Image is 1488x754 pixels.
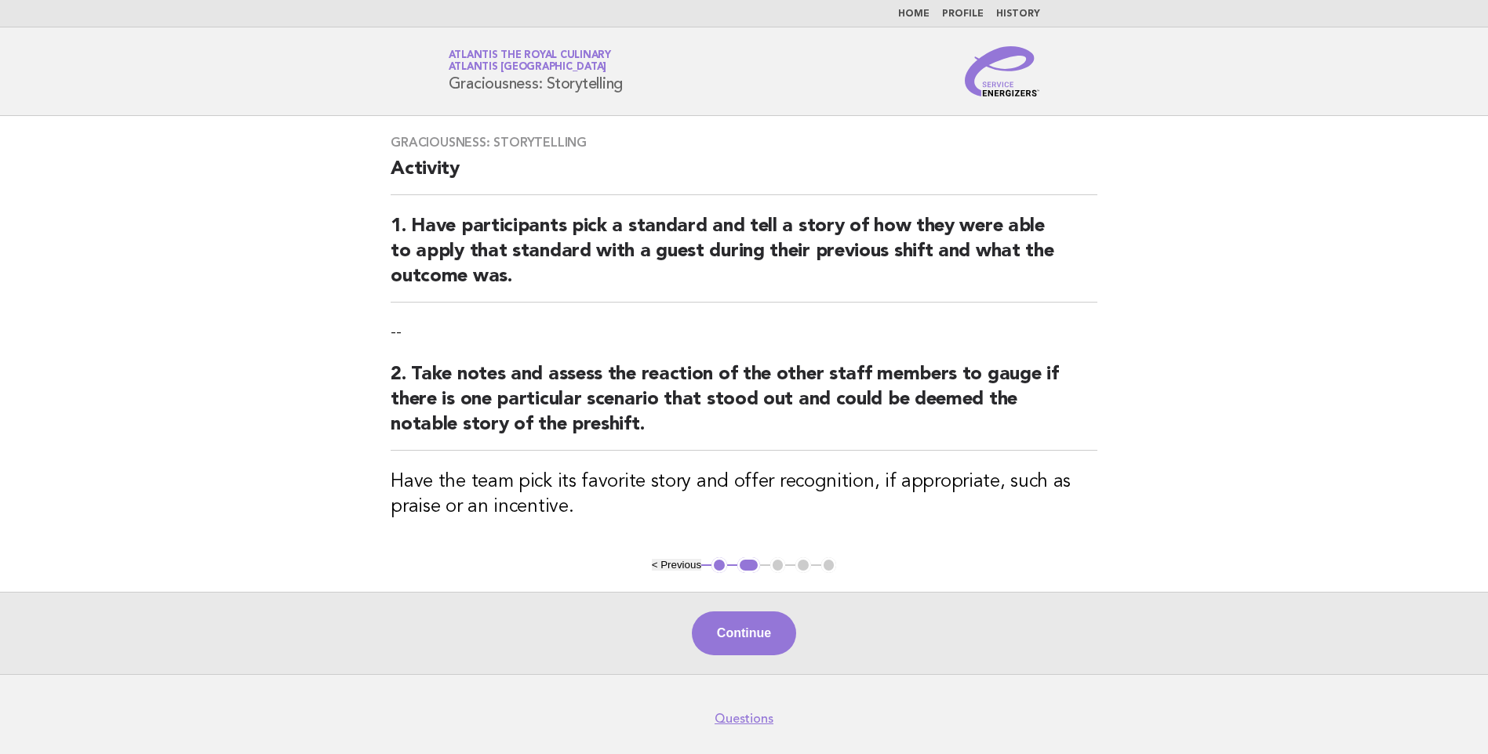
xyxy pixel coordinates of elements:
h2: Activity [391,157,1097,195]
h2: 1. Have participants pick a standard and tell a story of how they were able to apply that standar... [391,214,1097,303]
img: Service Energizers [965,46,1040,96]
button: < Previous [652,559,701,571]
h3: Have the team pick its favorite story and offer recognition, if appropriate, such as praise or an... [391,469,1097,520]
a: Atlantis the Royal CulinaryAtlantis [GEOGRAPHIC_DATA] [449,50,611,72]
span: Atlantis [GEOGRAPHIC_DATA] [449,63,607,73]
p: -- [391,321,1097,343]
a: Home [898,9,930,19]
h3: Graciousness: Storytelling [391,135,1097,150]
h2: 2. Take notes and assess the reaction of the other staff members to gauge if there is one particu... [391,362,1097,451]
button: 1 [711,557,727,573]
a: History [996,9,1040,19]
button: 2 [737,557,760,573]
a: Questions [715,711,773,727]
button: Continue [692,611,796,655]
a: Profile [942,9,984,19]
h1: Graciousness: Storytelling [449,51,624,92]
